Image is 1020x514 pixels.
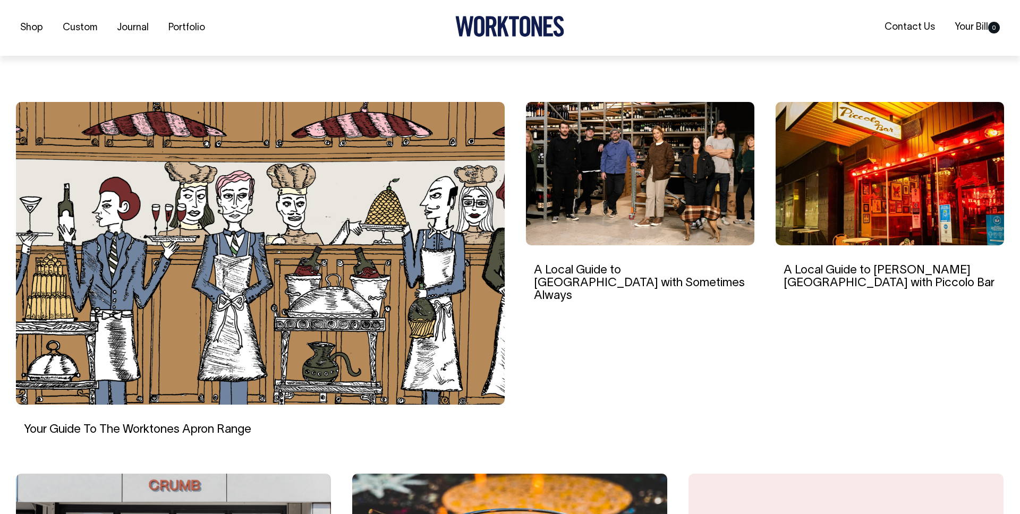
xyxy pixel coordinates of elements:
span: 0 [988,22,1000,33]
a: Custom [58,19,101,37]
img: Your Guide To The Worktones Apron Range [16,102,505,405]
a: Your Guide To The Worktones Apron Range [24,424,251,435]
a: Shop [16,19,47,37]
a: Journal [113,19,153,37]
a: A Local Guide to [PERSON_NAME][GEOGRAPHIC_DATA] with Piccolo Bar [784,265,994,288]
a: Contact Us [880,19,939,36]
a: Your Bill0 [950,19,1004,36]
a: Portfolio [164,19,209,37]
img: A Local Guide to Potts Point with Piccolo Bar [776,102,1004,245]
a: A Local Guide to [GEOGRAPHIC_DATA] with Sometimes Always [534,265,745,301]
img: A Local Guide to Adelaide with Sometimes Always [526,102,754,245]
